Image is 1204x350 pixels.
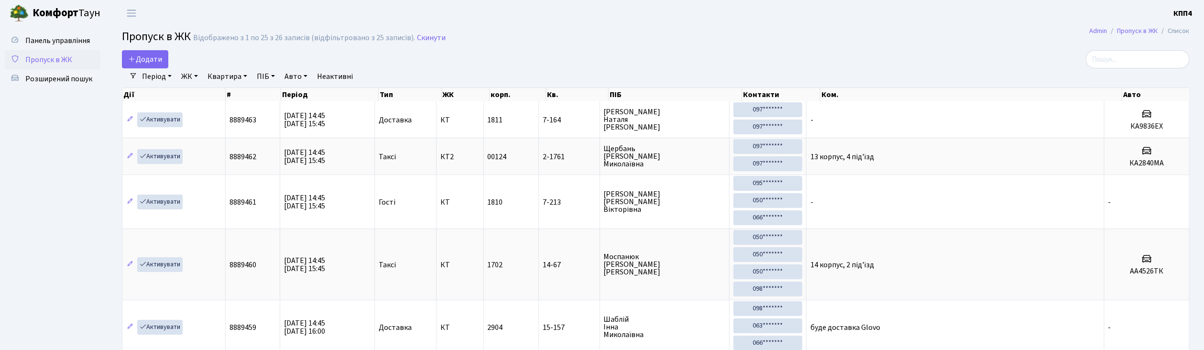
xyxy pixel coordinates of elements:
a: КПП4 [1174,8,1193,19]
span: 8889462 [230,152,256,162]
a: Додати [122,50,168,68]
span: Розширений пошук [25,74,92,84]
a: Активувати [137,195,183,209]
a: Період [138,68,175,85]
th: Ком. [821,88,1122,101]
a: Admin [1090,26,1107,36]
span: 2904 [488,322,503,333]
th: Дії [122,88,226,101]
span: Пропуск в ЖК [25,55,72,65]
li: Список [1158,26,1190,36]
span: Панель управління [25,35,90,46]
span: - [1108,197,1111,208]
span: - [810,115,813,125]
a: Пропуск в ЖК [1117,26,1158,36]
span: Таун [33,5,100,22]
span: буде доставка Glovo [810,322,880,333]
th: Контакти [742,88,821,101]
th: # [226,88,281,101]
span: 7-213 [543,198,595,206]
a: Активувати [137,112,183,127]
span: [DATE] 14:45 [DATE] 15:45 [284,255,325,274]
span: КТ [440,116,479,124]
input: Пошук... [1086,50,1190,68]
span: 15-157 [543,324,595,331]
span: Таксі [379,153,396,161]
a: Квартира [204,68,251,85]
span: 00124 [488,152,507,162]
a: Пропуск в ЖК [5,50,100,69]
span: [PERSON_NAME] Наталя [PERSON_NAME] [604,108,725,131]
th: Авто [1122,88,1190,101]
span: КТ [440,198,479,206]
span: Шаблій Інна Миколаївна [604,316,725,339]
span: Доставка [379,324,412,331]
span: 8889460 [230,260,256,270]
span: Таксі [379,261,396,269]
span: Гості [379,198,395,206]
th: корп. [490,88,546,101]
span: 8889459 [230,322,256,333]
a: Розширений пошук [5,69,100,88]
span: 14-67 [543,261,595,269]
a: Авто [281,68,311,85]
nav: breadcrumb [1075,21,1204,41]
th: ЖК [442,88,490,101]
th: Період [281,88,379,101]
span: 8889463 [230,115,256,125]
a: ПІБ [253,68,279,85]
img: logo.png [10,4,29,23]
span: - [810,197,813,208]
h5: АА4526ТК [1108,267,1185,276]
span: 2-1761 [543,153,595,161]
span: [DATE] 14:45 [DATE] 15:45 [284,110,325,129]
span: [DATE] 14:45 [DATE] 15:45 [284,193,325,211]
span: 8889461 [230,197,256,208]
span: [DATE] 14:45 [DATE] 16:00 [284,318,325,337]
span: 1811 [488,115,503,125]
span: КТ [440,261,479,269]
span: - [1108,322,1111,333]
span: [DATE] 14:45 [DATE] 15:45 [284,147,325,166]
span: [PERSON_NAME] [PERSON_NAME] Вікторівна [604,190,725,213]
a: Скинути [417,33,446,43]
div: Відображено з 1 по 25 з 26 записів (відфільтровано з 25 записів). [193,33,415,43]
span: Доставка [379,116,412,124]
button: Переключити навігацію [120,5,143,21]
a: Активувати [137,320,183,335]
th: Тип [379,88,442,101]
a: Активувати [137,257,183,272]
a: Активувати [137,149,183,164]
span: 1810 [488,197,503,208]
span: КТ2 [440,153,479,161]
h5: КА9836ЕХ [1108,122,1185,131]
a: Панель управління [5,31,100,50]
span: 13 корпус, 4 під'їзд [810,152,874,162]
span: 7-164 [543,116,595,124]
a: Неактивні [313,68,357,85]
span: 14 корпус, 2 під'їзд [810,260,874,270]
span: КТ [440,324,479,331]
span: Щербань [PERSON_NAME] Миколаївна [604,145,725,168]
span: 1702 [488,260,503,270]
h5: КА2840МА [1108,159,1185,168]
th: Кв. [546,88,609,101]
span: Моспанюк [PERSON_NAME] [PERSON_NAME] [604,253,725,276]
a: ЖК [177,68,202,85]
th: ПІБ [609,88,742,101]
b: Комфорт [33,5,78,21]
span: Пропуск в ЖК [122,28,191,45]
span: Додати [128,54,162,65]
